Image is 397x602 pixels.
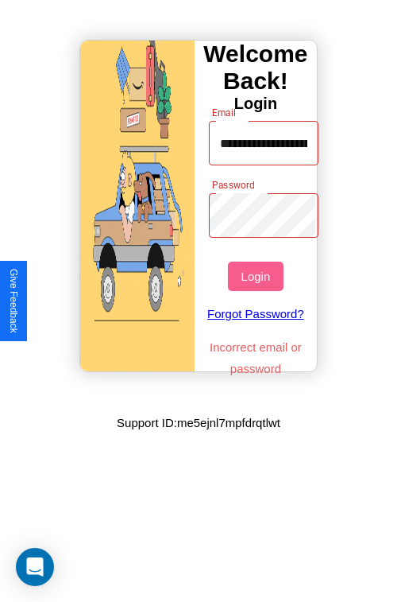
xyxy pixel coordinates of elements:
[212,178,254,192] label: Password
[201,336,311,379] p: Incorrect email or password
[80,41,195,371] img: gif
[195,41,317,95] h3: Welcome Back!
[201,291,311,336] a: Forgot Password?
[117,412,280,433] p: Support ID: me5ejnl7mpfdrqtlwt
[16,548,54,586] div: Open Intercom Messenger
[8,269,19,333] div: Give Feedback
[228,262,283,291] button: Login
[212,106,237,119] label: Email
[195,95,317,113] h4: Login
